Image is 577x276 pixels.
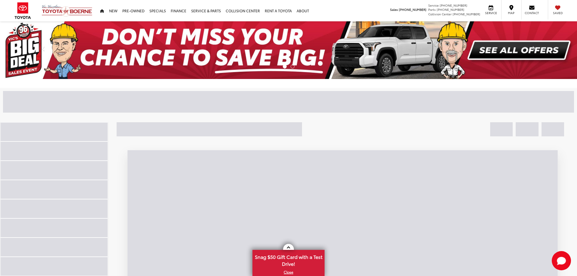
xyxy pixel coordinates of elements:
[428,12,452,16] span: Collision Center
[253,250,324,269] span: Snag $50 Gift Card with a Test Drive!
[505,11,518,15] span: Map
[399,7,426,12] span: [PHONE_NUMBER]
[390,7,398,12] span: Sales
[552,251,571,270] svg: Start Chat
[484,11,498,15] span: Service
[437,7,464,12] span: [PHONE_NUMBER]
[525,11,539,15] span: Contact
[440,3,467,8] span: [PHONE_NUMBER]
[552,251,571,270] button: Toggle Chat Window
[428,3,439,8] span: Service
[453,12,480,16] span: [PHONE_NUMBER]
[551,11,564,15] span: Saved
[428,7,436,12] span: Parts
[41,5,93,17] img: Vic Vaughan Toyota of Boerne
